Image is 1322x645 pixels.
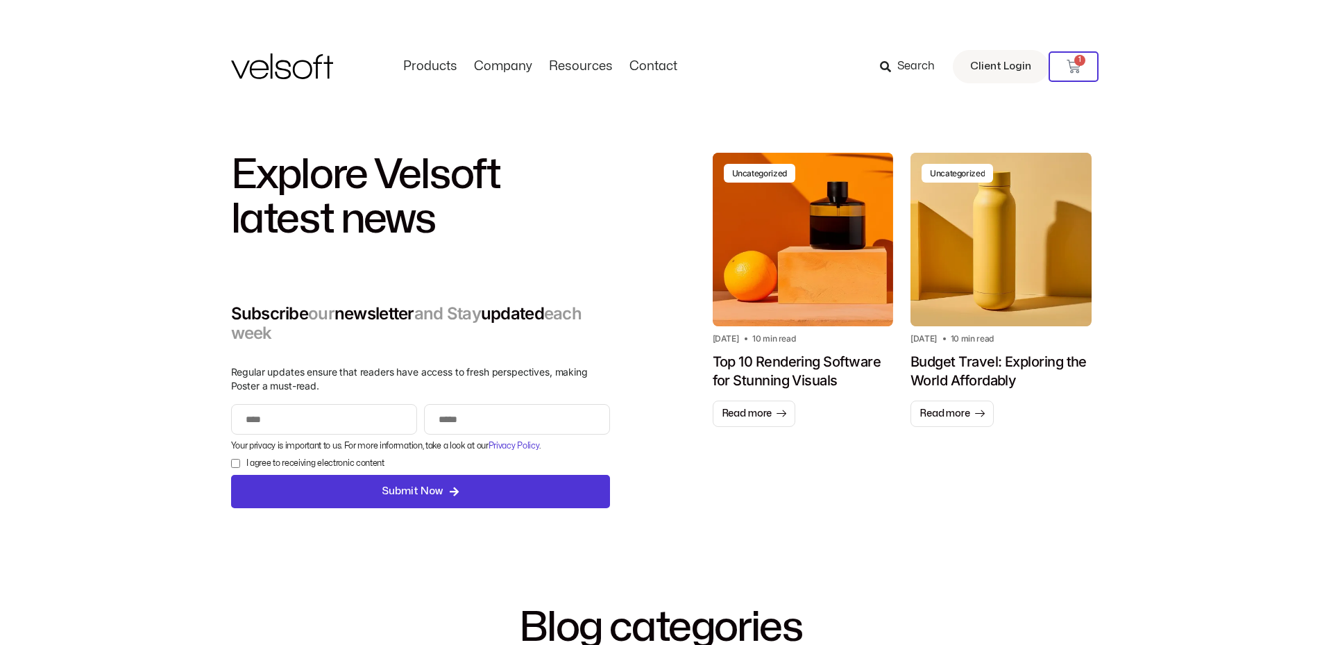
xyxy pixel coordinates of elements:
[231,365,610,393] p: Regular updates ensure that readers have access to fresh perspectives, making Poster a must-read.
[395,59,466,74] a: ProductsMenu Toggle
[246,457,384,469] label: I agree to receiving electronic content
[1049,51,1099,82] a: 1
[621,59,686,74] a: ContactMenu Toggle
[231,53,333,79] img: Velsoft Training Materials
[231,303,582,343] span: each week
[920,407,970,421] span: Read more
[910,333,937,344] h2: [DATE]
[970,58,1031,76] span: Client Login
[231,475,610,508] button: Submit Now
[953,50,1049,83] a: Client Login
[395,59,686,74] nav: Menu
[752,333,795,344] h2: 10 min read
[880,55,944,78] a: Search
[732,168,787,178] div: Uncategorized
[228,439,613,452] div: Your privacy is important to us. For more information, take a look at our .
[414,303,481,324] span: and Stay
[382,483,443,500] span: Submit Now
[951,333,994,344] h2: 10 min read
[713,401,796,427] a: Read more
[722,407,772,421] span: Read more
[541,59,621,74] a: ResourcesMenu Toggle
[713,333,739,344] h2: [DATE]
[489,442,540,450] a: Privacy Policy
[930,168,985,178] div: Uncategorized
[231,304,610,343] h2: Subscribe newsletter updated
[231,153,610,242] h2: Explore Velsoft latest news
[466,59,541,74] a: CompanyMenu Toggle
[713,353,894,390] h1: Top 10 Rendering Software for Stunning Visuals
[1074,55,1085,66] span: 1
[308,303,334,324] span: our
[910,353,1092,390] h1: Budget Travel: Exploring the World Affordably
[897,58,935,76] span: Search
[910,401,994,427] a: Read more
